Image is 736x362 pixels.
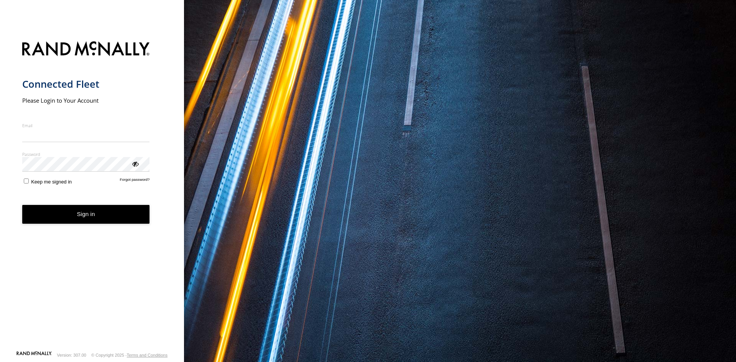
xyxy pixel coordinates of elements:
label: Email [22,123,150,128]
div: Version: 307.00 [57,353,86,357]
img: Rand McNally [22,40,150,59]
a: Forgot password? [120,177,150,185]
div: ViewPassword [131,160,139,167]
span: Keep me signed in [31,179,72,185]
form: main [22,37,162,351]
a: Terms and Conditions [127,353,168,357]
h2: Please Login to Your Account [22,97,150,104]
label: Password [22,151,150,157]
input: Keep me signed in [24,179,29,183]
button: Sign in [22,205,150,224]
a: Visit our Website [16,351,52,359]
h1: Connected Fleet [22,78,150,90]
div: © Copyright 2025 - [91,353,168,357]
